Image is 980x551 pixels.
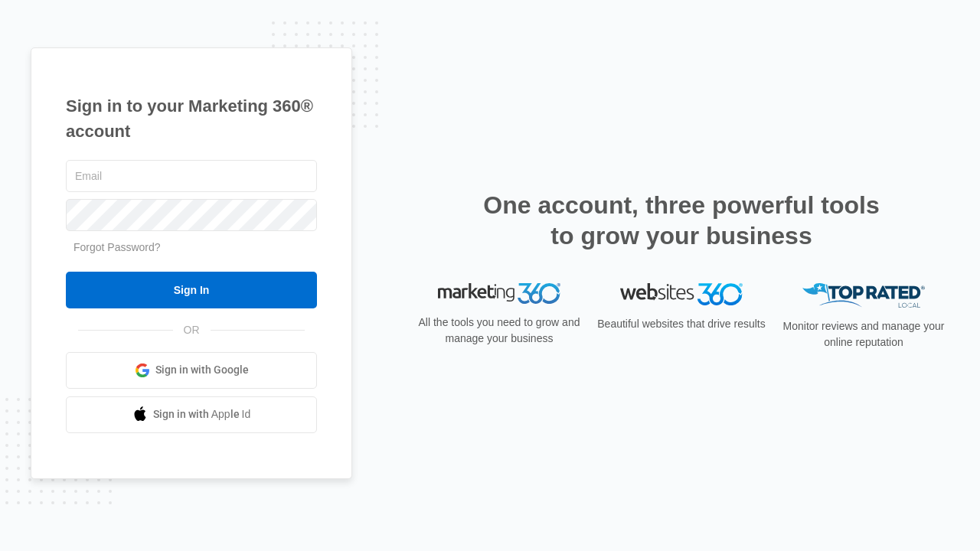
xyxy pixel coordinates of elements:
[479,190,884,251] h2: One account, three powerful tools to grow your business
[620,283,743,305] img: Websites 360
[66,272,317,308] input: Sign In
[66,396,317,433] a: Sign in with Apple Id
[438,283,560,305] img: Marketing 360
[73,241,161,253] a: Forgot Password?
[596,316,767,332] p: Beautiful websites that drive results
[802,283,925,308] img: Top Rated Local
[153,406,251,422] span: Sign in with Apple Id
[66,93,317,144] h1: Sign in to your Marketing 360® account
[173,322,211,338] span: OR
[66,160,317,192] input: Email
[155,362,249,378] span: Sign in with Google
[778,318,949,350] p: Monitor reviews and manage your online reputation
[413,315,585,347] p: All the tools you need to grow and manage your business
[66,352,317,389] a: Sign in with Google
